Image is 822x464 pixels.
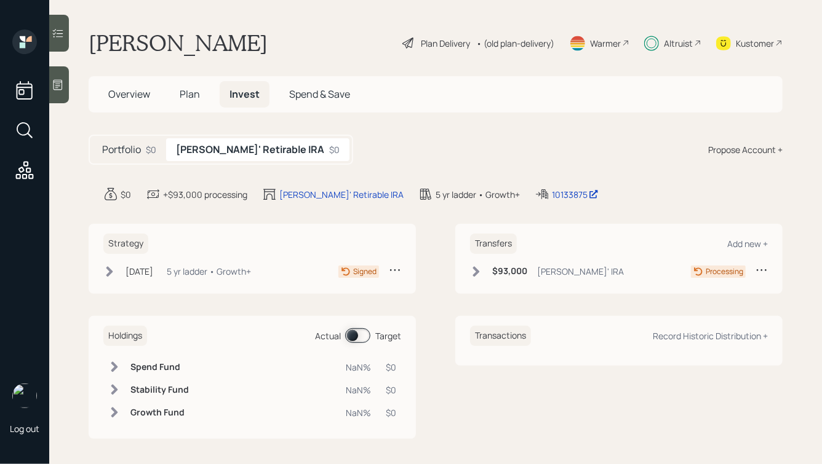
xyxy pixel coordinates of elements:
h6: Growth Fund [130,407,189,418]
span: Overview [108,87,150,101]
img: hunter_neumayer.jpg [12,383,37,408]
div: $0 [386,406,396,419]
div: NaN% [346,406,371,419]
div: $0 [329,143,340,156]
h6: Strategy [103,234,148,254]
div: Kustomer [736,37,774,50]
span: Plan [180,87,200,101]
div: $0 [386,383,396,396]
div: Record Historic Distribution + [653,330,768,342]
h6: Transactions [470,326,531,346]
div: Altruist [664,37,693,50]
h1: [PERSON_NAME] [89,29,268,57]
h5: [PERSON_NAME]' Retirable IRA [176,144,324,155]
h6: Transfers [470,234,517,254]
div: 10133875 [552,188,599,201]
div: [DATE] [126,265,153,278]
div: Propose Account + [708,143,783,156]
h6: Spend Fund [130,362,189,372]
div: Actual [315,329,341,342]
h6: Holdings [103,326,147,346]
div: NaN% [346,361,371,374]
div: $0 [121,188,131,201]
div: [PERSON_NAME]' Retirable IRA [279,188,404,201]
span: Spend & Save [289,87,350,101]
div: 5 yr ladder • Growth+ [436,188,520,201]
div: Processing [706,266,743,277]
div: $0 [146,143,156,156]
h5: Portfolio [102,144,141,155]
div: NaN% [346,383,371,396]
div: Add new + [727,238,768,250]
h6: Stability Fund [130,385,189,395]
div: 5 yr ladder • Growth+ [167,265,251,278]
div: Plan Delivery [421,37,470,50]
div: Log out [10,423,39,435]
h6: $93,000 [492,266,527,277]
div: $0 [386,361,396,374]
div: +$93,000 processing [163,188,247,201]
div: Target [375,329,401,342]
div: Warmer [590,37,621,50]
span: Invest [229,87,260,101]
div: Signed [353,266,377,277]
div: [PERSON_NAME]' IRA [537,265,624,278]
div: • (old plan-delivery) [476,37,554,50]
